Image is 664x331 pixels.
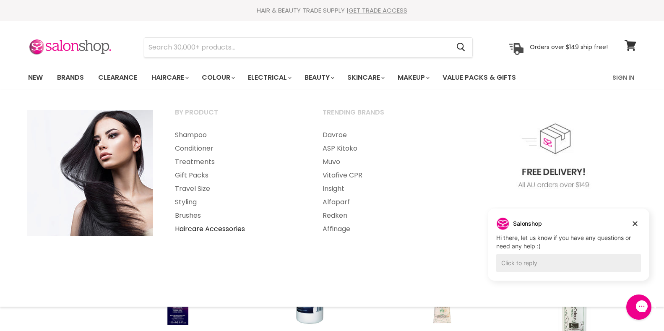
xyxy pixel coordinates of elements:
a: GET TRADE ACCESS [349,6,407,15]
a: Colour [195,69,240,86]
a: Makeup [391,69,435,86]
a: Electrical [242,69,297,86]
a: Conditioner [164,142,310,155]
iframe: Gorgias live chat campaigns [482,207,656,293]
a: Muvo [312,155,458,169]
a: Clearance [92,69,143,86]
a: Skincare [341,69,390,86]
nav: Main [18,65,647,90]
a: Affinage [312,222,458,236]
a: Davroe [312,128,458,142]
a: Sign In [607,69,639,86]
a: Styling [164,195,310,209]
a: Vitafive CPR [312,169,458,182]
a: New [22,69,49,86]
a: Insight [312,182,458,195]
a: ASP Kitoko [312,142,458,155]
a: Shampoo [164,128,310,142]
ul: Main menu [164,128,310,236]
input: Search [144,38,450,57]
a: Alfaparf [312,195,458,209]
a: Trending Brands [312,106,458,127]
form: Product [144,37,473,57]
ul: Main menu [312,128,458,236]
a: Treatments [164,155,310,169]
p: Orders over $149 ship free! [530,43,608,51]
a: Brands [51,69,90,86]
div: HAIR & BEAUTY TRADE SUPPLY | [18,6,647,15]
a: Travel Size [164,182,310,195]
button: Search [450,38,472,57]
a: Brushes [164,209,310,222]
a: Beauty [298,69,339,86]
a: Redken [312,209,458,222]
a: Haircare [145,69,194,86]
a: Haircare Accessories [164,222,310,236]
a: Gift Packs [164,169,310,182]
a: Value Packs & Gifts [436,69,522,86]
a: By Product [164,106,310,127]
iframe: Gorgias live chat messenger [622,292,656,323]
ul: Main menu [22,65,565,90]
